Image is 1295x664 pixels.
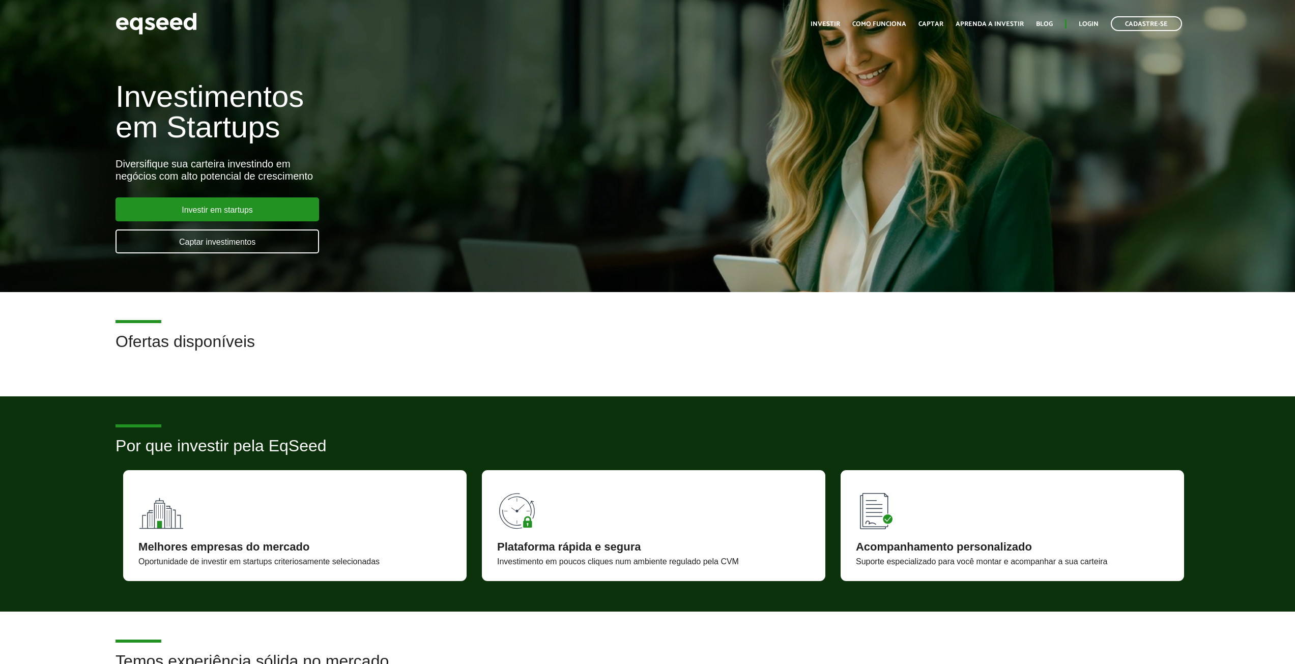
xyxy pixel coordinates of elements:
a: Como funciona [852,21,906,27]
h1: Investimentos em Startups [116,81,748,142]
a: Cadastre-se [1111,16,1182,31]
img: 90x90_fundos.svg [138,485,184,531]
img: 90x90_lista.svg [856,485,902,531]
a: Captar [918,21,943,27]
a: Aprenda a investir [956,21,1024,27]
div: Melhores empresas do mercado [138,541,451,553]
img: 90x90_tempo.svg [497,485,543,531]
div: Acompanhamento personalizado [856,541,1169,553]
a: Investir em startups [116,197,319,221]
div: Oportunidade de investir em startups criteriosamente selecionadas [138,558,451,566]
a: Blog [1036,21,1053,27]
a: Investir [811,21,840,27]
h2: Por que investir pela EqSeed [116,437,1179,470]
div: Suporte especializado para você montar e acompanhar a sua carteira [856,558,1169,566]
img: EqSeed [116,10,197,37]
a: Login [1079,21,1099,27]
a: Captar investimentos [116,229,319,253]
div: Diversifique sua carteira investindo em negócios com alto potencial de crescimento [116,158,748,182]
div: Plataforma rápida e segura [497,541,810,553]
div: Investimento em poucos cliques num ambiente regulado pela CVM [497,558,810,566]
h2: Ofertas disponíveis [116,333,1179,366]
